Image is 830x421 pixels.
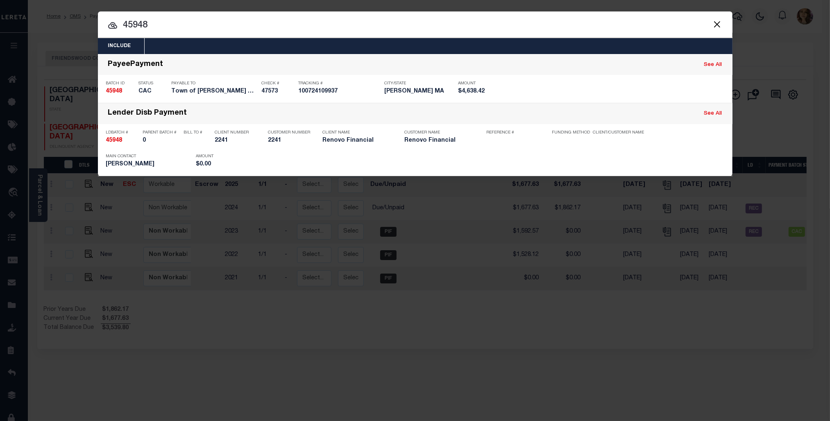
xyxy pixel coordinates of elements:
h5: $0.00 [196,161,237,168]
h5: $4,638.42 [458,88,495,95]
h5: 45948 [106,88,135,95]
strong: 45948 [106,138,122,143]
p: Parent Batch # [143,130,180,135]
h5: 2241 [215,137,256,144]
p: Check # [262,81,295,86]
h5: 47573 [262,88,295,95]
h5: Renovo Financial [323,137,392,144]
h5: 2241 [268,137,309,144]
p: Amount [196,154,237,159]
h5: Town of Hanson Tax Collector [172,88,258,95]
div: PayeePayment [108,60,163,70]
strong: 45948 [106,88,122,94]
p: Customer Number [268,130,311,135]
a: See All [704,111,722,116]
h5: Renovo Financial [405,137,474,144]
p: Status [139,81,168,86]
p: Bill To # [184,130,203,135]
input: Start typing... [98,18,732,33]
p: Client Name [323,130,392,135]
a: See All [704,62,722,68]
h5: CAC [139,88,168,95]
p: LDBatch # [106,130,139,135]
p: City/State [385,81,454,86]
p: Payable To [172,81,258,86]
h5: Scott Stimson [106,161,192,168]
h5: 0 [143,137,180,144]
button: Include [98,38,141,54]
h5: 45948 [106,137,139,144]
p: Batch ID [106,81,135,86]
p: Customer Name [405,130,474,135]
p: Main Contact [106,154,192,159]
div: Lender Disb Payment [108,109,187,118]
button: Close [712,19,723,29]
h5: Hanson MA [385,88,454,95]
p: Amount [458,81,495,86]
p: Tracking # [299,81,381,86]
p: Reference # [487,130,548,135]
h5: 100724109937 [299,88,381,95]
p: Funding Method [552,130,590,135]
p: Client/Customer Name [593,130,644,135]
p: Client Number [215,130,256,135]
